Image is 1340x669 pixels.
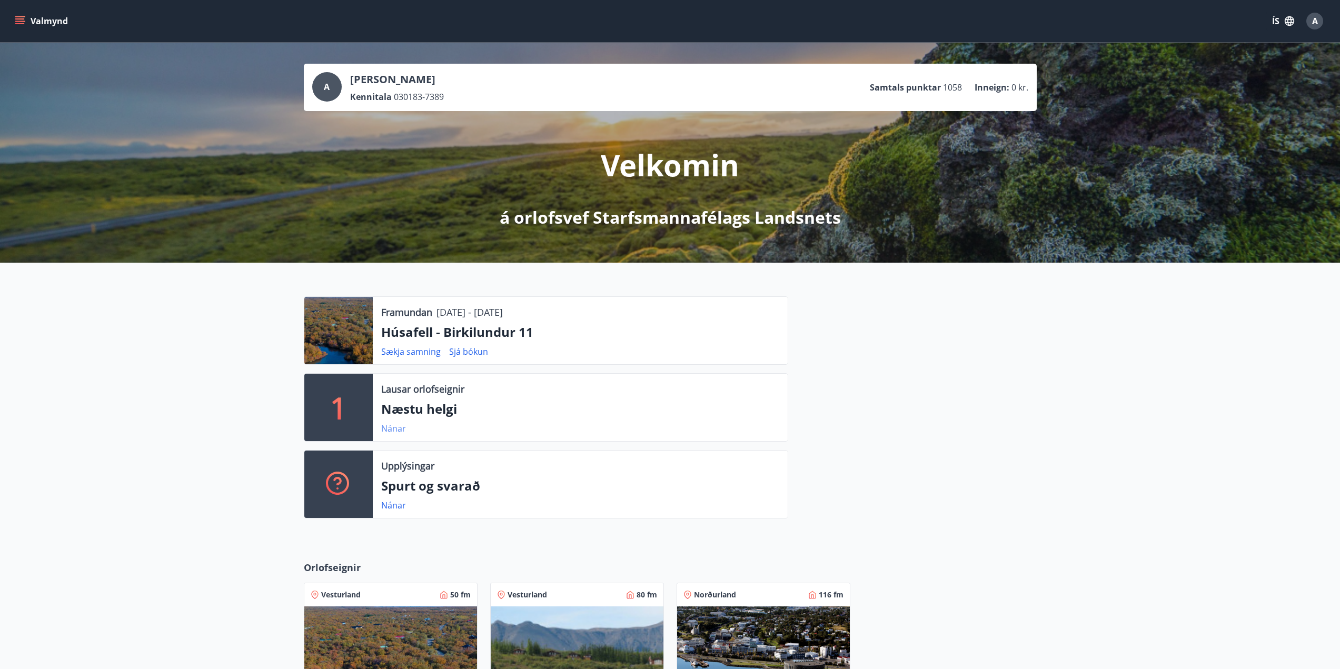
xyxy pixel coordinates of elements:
span: 0 kr. [1011,82,1028,93]
span: Norðurland [694,590,736,600]
p: Inneign : [975,82,1009,93]
button: menu [13,12,72,31]
button: A [1302,8,1327,34]
a: Nánar [381,500,406,511]
p: [DATE] - [DATE] [436,305,503,319]
p: Kennitala [350,91,392,103]
p: Spurt og svarað [381,477,779,495]
p: Upplýsingar [381,459,434,473]
span: A [1312,15,1318,27]
span: A [324,81,330,93]
span: Orlofseignir [304,561,361,574]
a: Sjá bókun [449,346,488,357]
p: Húsafell - Birkilundur 11 [381,323,779,341]
span: Vesturland [508,590,547,600]
p: Samtals punktar [870,82,941,93]
a: Nánar [381,423,406,434]
button: ÍS [1266,12,1300,31]
p: Næstu helgi [381,400,779,418]
a: Sækja samning [381,346,441,357]
p: á orlofsvef Starfsmannafélags Landsnets [500,206,841,229]
span: 50 fm [450,590,471,600]
span: 1058 [943,82,962,93]
span: 116 fm [819,590,843,600]
p: Lausar orlofseignir [381,382,464,396]
p: [PERSON_NAME] [350,72,444,87]
span: Vesturland [321,590,361,600]
span: 030183-7389 [394,91,444,103]
p: Framundan [381,305,432,319]
span: 80 fm [637,590,657,600]
p: 1 [330,387,347,427]
p: Velkomin [601,145,739,185]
